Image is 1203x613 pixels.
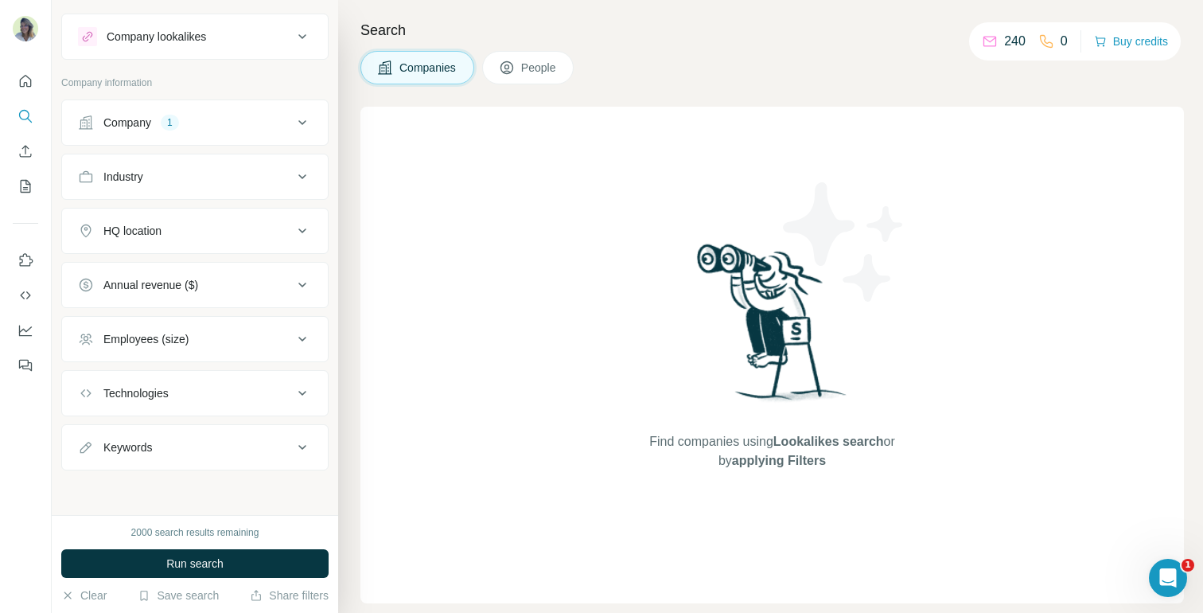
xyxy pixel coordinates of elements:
[131,525,259,540] div: 2000 search results remaining
[690,240,855,417] img: Surfe Illustration - Woman searching with binoculars
[773,435,884,448] span: Lookalikes search
[360,19,1184,41] h4: Search
[13,281,38,310] button: Use Surfe API
[103,439,152,455] div: Keywords
[13,16,38,41] img: Avatar
[399,60,457,76] span: Companies
[62,18,328,56] button: Company lookalikes
[13,137,38,166] button: Enrich CSV
[13,67,38,96] button: Quick start
[107,29,206,45] div: Company lookalikes
[62,158,328,196] button: Industry
[62,374,328,412] button: Technologies
[1182,559,1194,572] span: 1
[13,246,38,275] button: Use Surfe on LinkedIn
[103,223,162,239] div: HQ location
[103,385,169,401] div: Technologies
[773,170,916,314] img: Surfe Illustration - Stars
[1004,32,1026,51] p: 240
[13,172,38,201] button: My lists
[62,320,328,358] button: Employees (size)
[62,428,328,467] button: Keywords
[62,266,328,304] button: Annual revenue ($)
[13,316,38,345] button: Dashboard
[61,588,107,603] button: Clear
[732,454,826,467] span: applying Filters
[62,212,328,250] button: HQ location
[1061,32,1068,51] p: 0
[13,102,38,131] button: Search
[166,556,224,572] span: Run search
[13,351,38,380] button: Feedback
[138,588,219,603] button: Save search
[103,115,151,131] div: Company
[644,432,899,470] span: Find companies using or by
[521,60,558,76] span: People
[103,277,198,293] div: Annual revenue ($)
[61,549,329,578] button: Run search
[103,169,143,185] div: Industry
[1094,30,1168,53] button: Buy credits
[61,76,329,90] p: Company information
[62,103,328,142] button: Company1
[103,331,189,347] div: Employees (size)
[1149,559,1187,597] iframe: Intercom live chat
[161,115,179,130] div: 1
[250,588,329,603] button: Share filters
